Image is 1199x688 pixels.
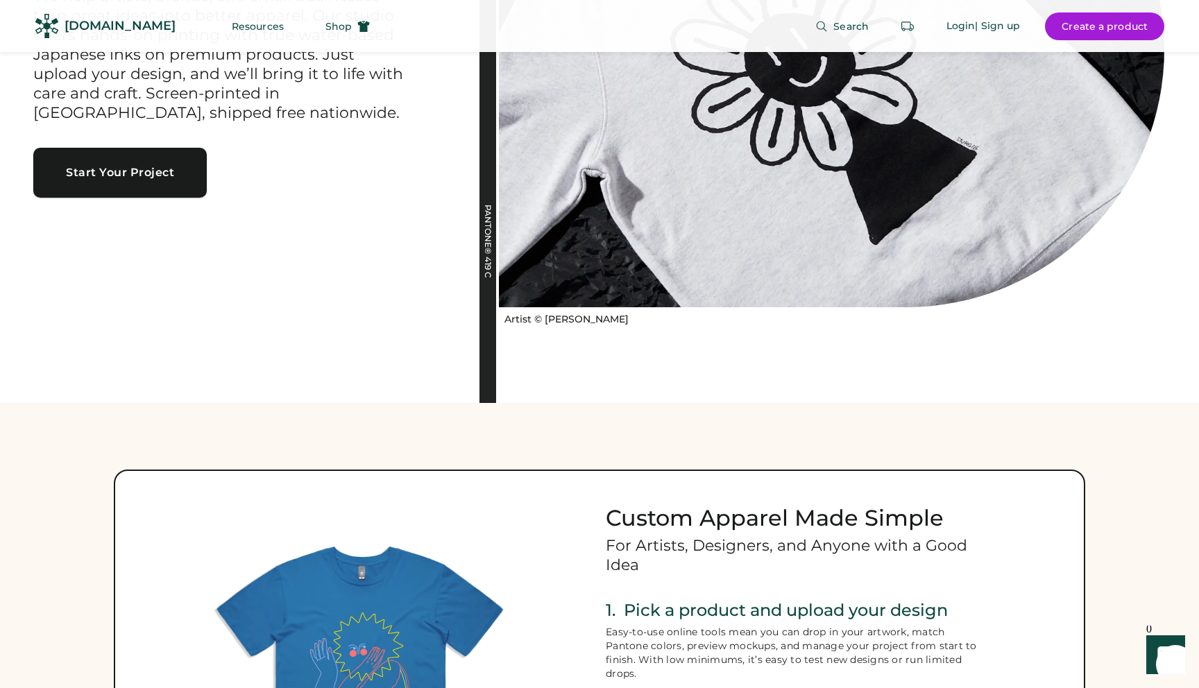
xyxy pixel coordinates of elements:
button: Create a product [1045,12,1164,40]
div: 1. Pick a product and upload your design [606,599,987,621]
button: Resources [215,12,300,40]
div: Artist © [PERSON_NAME] [504,313,629,327]
button: Start Your Project [33,148,207,198]
h2: Custom Apparel Made Simple [606,504,987,532]
iframe: Front Chat [1133,626,1193,685]
a: Artist © [PERSON_NAME] [499,307,629,327]
div: | Sign up [975,19,1020,33]
div: [DOMAIN_NAME] [65,17,176,35]
div: Easy-to-use online tools mean you can drop in your artwork, match Pantone colors, preview mockups... [606,626,987,681]
span: Shop [325,21,352,31]
button: Retrieve an order [894,12,921,40]
div: Login [946,19,976,33]
div: PANTONE® 419 C [484,205,492,343]
button: Shop [309,12,386,40]
span: Search [833,21,869,31]
button: Search [799,12,885,40]
img: Rendered Logo - Screens [35,14,59,38]
h3: For Artists, Designers, and Anyone with a Good Idea [606,536,987,574]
